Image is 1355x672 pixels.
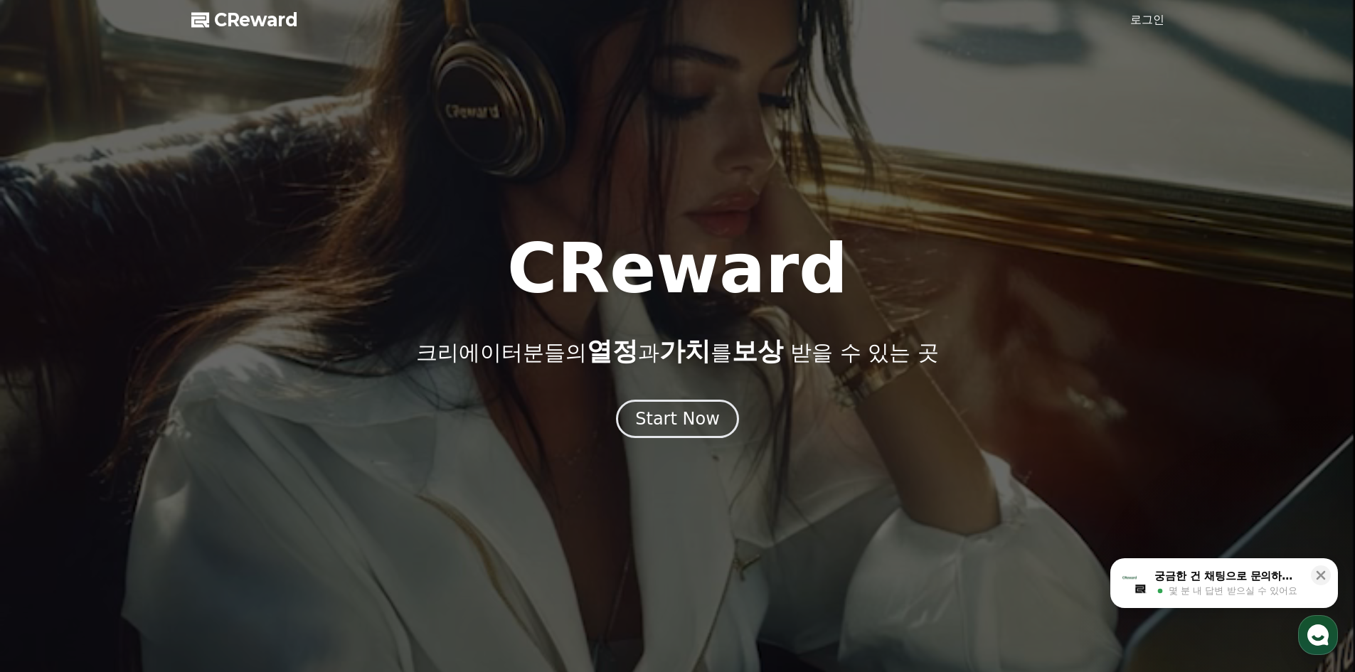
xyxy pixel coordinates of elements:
[191,9,298,31] a: CReward
[507,235,848,303] h1: CReward
[616,414,739,427] a: Start Now
[732,336,783,366] span: 보상
[1130,11,1164,28] a: 로그인
[416,337,938,366] p: 크리에이터분들의 과 를 받을 수 있는 곳
[587,336,638,366] span: 열정
[659,336,711,366] span: 가치
[635,407,720,430] div: Start Now
[214,9,298,31] span: CReward
[616,400,739,438] button: Start Now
